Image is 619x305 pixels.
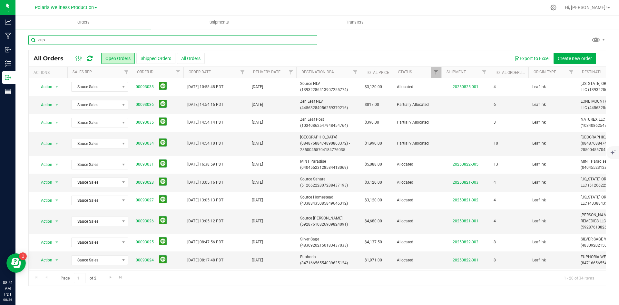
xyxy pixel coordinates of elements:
span: select [53,118,61,127]
span: Action [35,100,53,109]
span: 8 [494,257,496,263]
span: Leaflink [532,119,573,126]
span: select [53,238,61,247]
span: Leaflink [532,84,573,90]
a: 00093028 [136,179,154,186]
span: Leaflink [532,197,573,203]
a: 00093026 [136,218,154,224]
span: Page of 2 [55,273,102,283]
span: Action [35,118,53,127]
span: Euphoria (84716656554039635124) [300,254,357,266]
span: MINT Paradise (04045523128584413069) [300,158,357,171]
a: Total Orderlines [495,70,530,75]
button: Open Orders [101,53,135,64]
a: Filter [479,67,490,78]
a: 20250822-003 [453,240,478,244]
a: Filter [121,67,132,78]
span: Zen Leaf NLV (44563284956259379216) [300,98,357,111]
span: Sauce Sales [72,139,120,148]
span: Action [35,139,53,148]
span: Allocated [397,239,437,245]
span: Leaflink [532,140,573,147]
a: Filter [173,67,183,78]
span: [DATE] [252,257,263,263]
span: Action [35,256,53,265]
span: select [53,100,61,109]
a: Status [398,70,412,74]
span: [DATE] 08:17:48 PDT [187,257,223,263]
a: 00093024 [136,257,154,263]
span: $390.00 [365,119,379,126]
a: Destination DBA [301,70,334,74]
span: Action [35,82,53,91]
span: 10 [494,140,498,147]
span: $3,120.00 [365,179,382,186]
span: Action [35,238,53,247]
span: [DATE] [252,218,263,224]
span: Allocated [397,161,437,168]
a: Filter [566,67,577,78]
span: Action [35,160,53,169]
input: 1 [74,273,85,283]
iframe: Resource center [6,253,26,273]
span: Source NLV (13932286413907255774) [300,81,357,93]
span: Sauce Sales [72,238,120,247]
span: Source [PERSON_NAME] (59287610826909824091) [300,215,357,228]
span: Transfers [337,19,372,25]
span: [DATE] 13:05:12 PDT [187,218,223,224]
a: Go to the last page [116,273,125,282]
a: Destination [582,70,606,74]
a: Filter [286,67,296,78]
a: Transfers [287,15,423,29]
span: Sauce Sales [72,100,120,109]
span: Create new order [558,56,592,61]
a: Order Date [189,70,211,74]
span: Polaris Wellness Production [35,5,94,10]
a: Filter [350,67,361,78]
span: [DATE] [252,84,263,90]
span: select [53,217,61,226]
a: 00093036 [136,102,154,108]
span: [DATE] 10:58:48 PDT [187,84,223,90]
span: Leaflink [532,161,573,168]
span: $1,971.00 [365,257,382,263]
iframe: Resource center unread badge [19,252,27,260]
button: Shipped Orders [136,53,175,64]
span: Allocated [397,84,437,90]
span: [DATE] 14:54:16 PDT [187,102,223,108]
a: 20250821-001 [453,219,478,223]
span: select [53,139,61,148]
span: Leaflink [532,102,573,108]
span: Source Sahara (51266222807288437193) [300,176,357,188]
span: Sauce Sales [72,118,120,127]
span: Sauce Sales [72,256,120,265]
span: 4 [494,197,496,203]
span: 6 [494,102,496,108]
span: [DATE] 13:05:16 PDT [187,179,223,186]
span: $5,088.00 [365,161,382,168]
a: 20250822-005 [453,162,478,167]
span: Allocated [397,218,437,224]
div: Manage settings [549,5,557,11]
inline-svg: Inbound [5,46,11,53]
a: 00093025 [136,239,154,245]
span: Sauce Sales [72,82,120,91]
span: Shipments [201,19,238,25]
a: 00093027 [136,197,154,203]
span: Partially Allocated [397,102,437,108]
a: Order ID [137,70,153,74]
button: All Orders [177,53,205,64]
span: [DATE] [252,197,263,203]
span: select [53,178,61,187]
button: Export to Excel [510,53,554,64]
span: Action [35,178,53,187]
span: [DATE] [252,119,263,126]
span: 8 [494,239,496,245]
span: Sauce Sales [72,196,120,205]
span: Zen Leaf Post (10340862547948454764) [300,117,357,129]
a: Go to the next page [106,273,115,282]
span: [DATE] 13:05:13 PDT [187,197,223,203]
span: [DATE] 08:47:56 PDT [187,239,223,245]
a: 20250821-002 [453,198,478,202]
